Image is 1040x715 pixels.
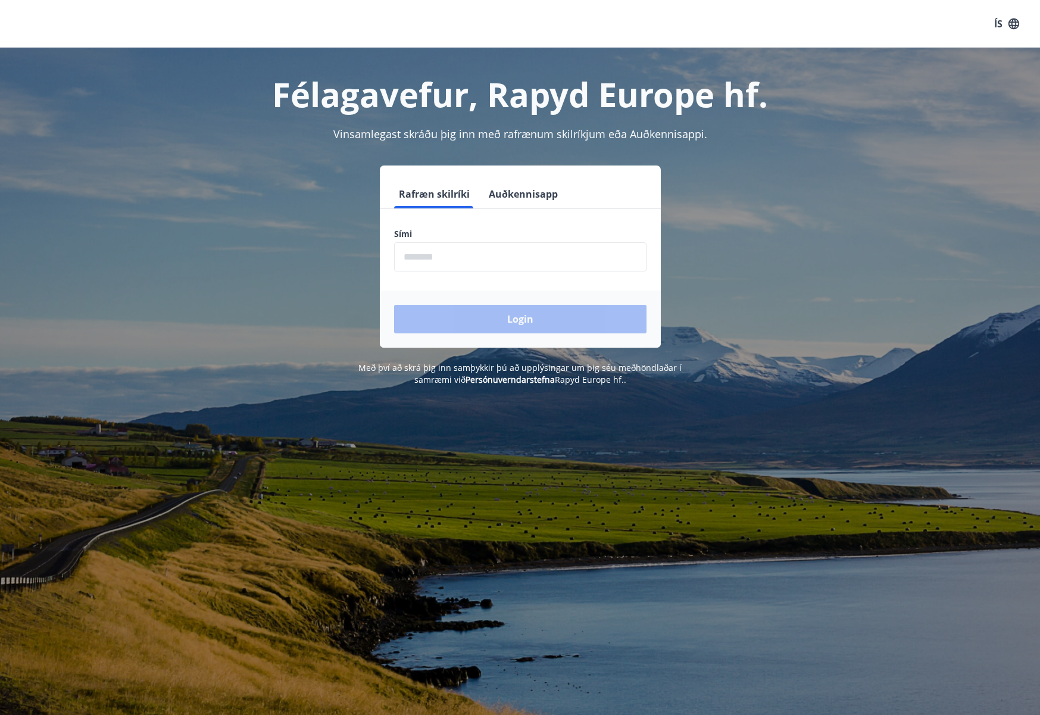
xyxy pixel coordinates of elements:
[333,127,707,141] span: Vinsamlegast skráðu þig inn með rafrænum skilríkjum eða Auðkennisappi.
[394,180,474,208] button: Rafræn skilríki
[394,228,647,240] label: Sími
[466,374,555,385] a: Persónuverndarstefna
[988,13,1026,35] button: ÍS
[484,180,563,208] button: Auðkennisapp
[358,362,682,385] span: Með því að skrá þig inn samþykkir þú að upplýsingar um þig séu meðhöndlaðar í samræmi við Rapyd E...
[106,71,935,117] h1: Félagavefur, Rapyd Europe hf.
